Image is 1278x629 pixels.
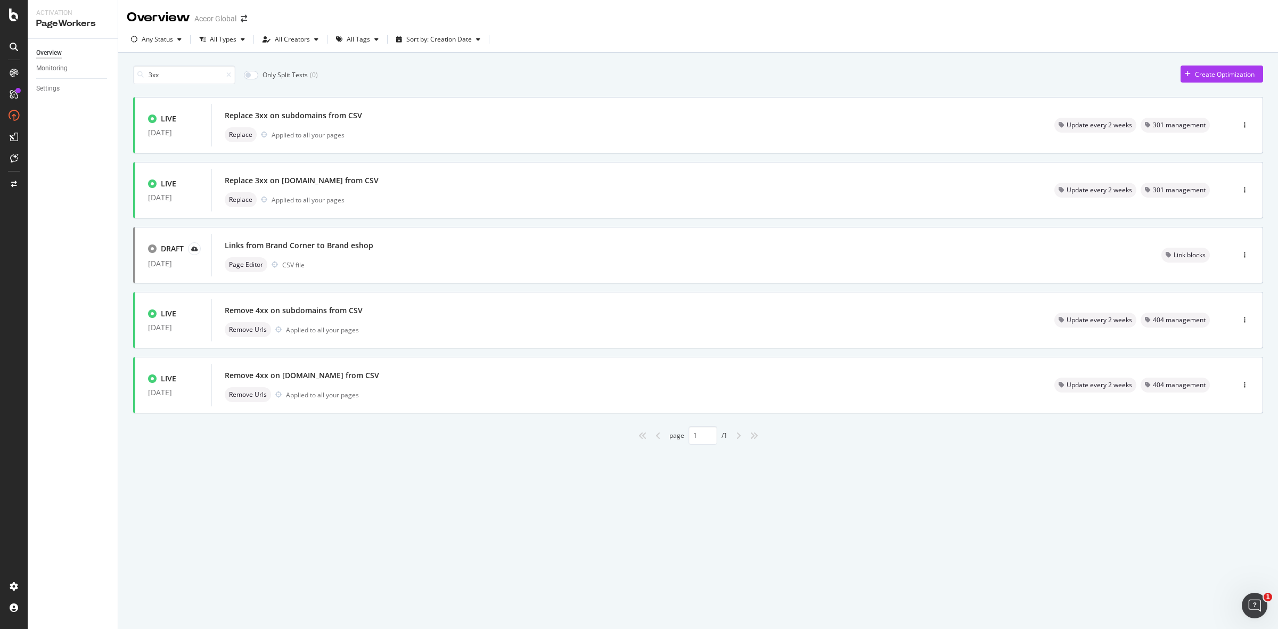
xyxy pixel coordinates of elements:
[1054,378,1136,393] div: neutral label
[1153,317,1206,323] span: 404 management
[1264,593,1272,601] span: 1
[148,323,199,332] div: [DATE]
[1067,122,1132,128] span: Update every 2 weeks
[1054,183,1136,198] div: neutral label
[133,66,235,84] input: Search an Optimization
[36,83,60,94] div: Settings
[161,178,176,189] div: LIVE
[225,175,379,186] div: Replace 3xx on [DOMAIN_NAME] from CSV
[275,36,310,43] div: All Creators
[1141,118,1210,133] div: neutral label
[161,373,176,384] div: LIVE
[406,36,472,43] div: Sort by: Creation Date
[225,127,257,142] div: neutral label
[1195,70,1255,79] div: Create Optimization
[1054,118,1136,133] div: neutral label
[1181,66,1263,83] button: Create Optimization
[286,390,359,399] div: Applied to all your pages
[1141,313,1210,328] div: neutral label
[161,308,176,319] div: LIVE
[195,31,249,48] button: All Types
[148,259,199,268] div: [DATE]
[1141,183,1210,198] div: neutral label
[148,388,199,397] div: [DATE]
[225,240,373,251] div: Links from Brand Corner to Brand eshop
[1067,317,1132,323] span: Update every 2 weeks
[229,391,267,398] span: Remove Urls
[210,36,236,43] div: All Types
[148,128,199,137] div: [DATE]
[272,130,345,140] div: Applied to all your pages
[225,110,362,121] div: Replace 3xx on subdomains from CSV
[36,47,110,59] a: Overview
[229,262,263,268] span: Page Editor
[1141,378,1210,393] div: neutral label
[310,70,318,79] div: ( 0 )
[36,47,62,59] div: Overview
[1153,382,1206,388] span: 404 management
[669,426,727,445] div: page / 1
[225,322,271,337] div: neutral label
[36,63,110,74] a: Monitoring
[36,83,110,94] a: Settings
[1153,122,1206,128] span: 301 management
[225,257,267,272] div: neutral label
[194,13,236,24] div: Accor Global
[272,195,345,205] div: Applied to all your pages
[229,197,252,203] span: Replace
[1067,187,1132,193] span: Update every 2 weeks
[36,63,68,74] div: Monitoring
[1242,593,1267,618] iframe: Intercom live chat
[229,326,267,333] span: Remove Urls
[225,192,257,207] div: neutral label
[225,387,271,402] div: neutral label
[225,370,379,381] div: Remove 4xx on [DOMAIN_NAME] from CSV
[745,427,763,444] div: angles-right
[127,31,186,48] button: Any Status
[634,427,651,444] div: angles-left
[36,9,109,18] div: Activation
[148,193,199,202] div: [DATE]
[286,325,359,334] div: Applied to all your pages
[332,31,383,48] button: All Tags
[1067,382,1132,388] span: Update every 2 weeks
[241,15,247,22] div: arrow-right-arrow-left
[229,132,252,138] span: Replace
[1161,248,1210,263] div: neutral label
[36,18,109,30] div: PageWorkers
[347,36,370,43] div: All Tags
[651,427,665,444] div: angle-left
[142,36,173,43] div: Any Status
[1054,313,1136,328] div: neutral label
[258,31,323,48] button: All Creators
[1174,252,1206,258] span: Link blocks
[127,9,190,27] div: Overview
[161,113,176,124] div: LIVE
[392,31,485,48] button: Sort by: Creation Date
[1153,187,1206,193] span: 301 management
[282,260,305,269] div: CSV file
[732,427,745,444] div: angle-right
[161,243,184,254] div: DRAFT
[263,70,308,79] div: Only Split Tests
[225,305,363,316] div: Remove 4xx on subdomains from CSV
